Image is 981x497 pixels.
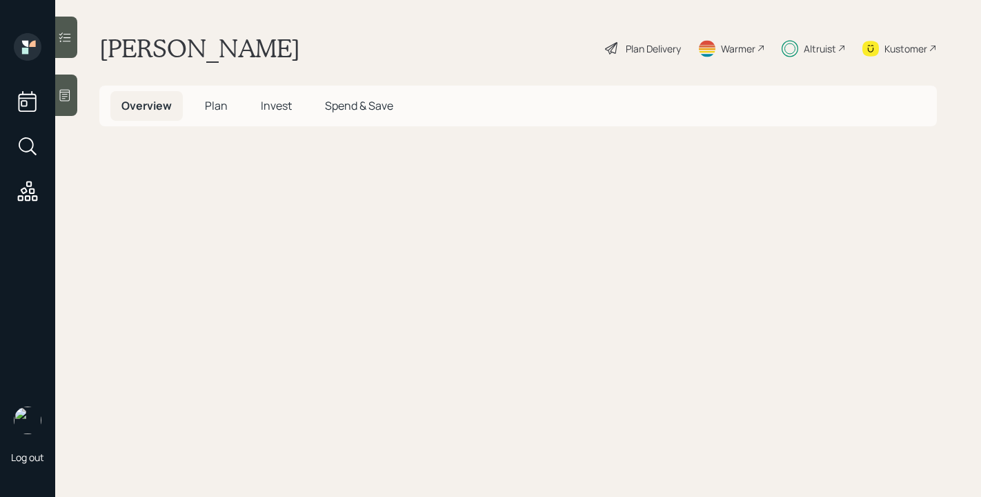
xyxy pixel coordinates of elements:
div: Log out [11,451,44,464]
span: Overview [121,98,172,113]
div: Kustomer [884,41,927,56]
div: Plan Delivery [626,41,681,56]
h1: [PERSON_NAME] [99,33,300,64]
div: Altruist [804,41,836,56]
span: Invest [261,98,292,113]
div: Warmer [721,41,755,56]
span: Spend & Save [325,98,393,113]
img: aleksandra-headshot.png [14,407,41,434]
span: Plan [205,98,228,113]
